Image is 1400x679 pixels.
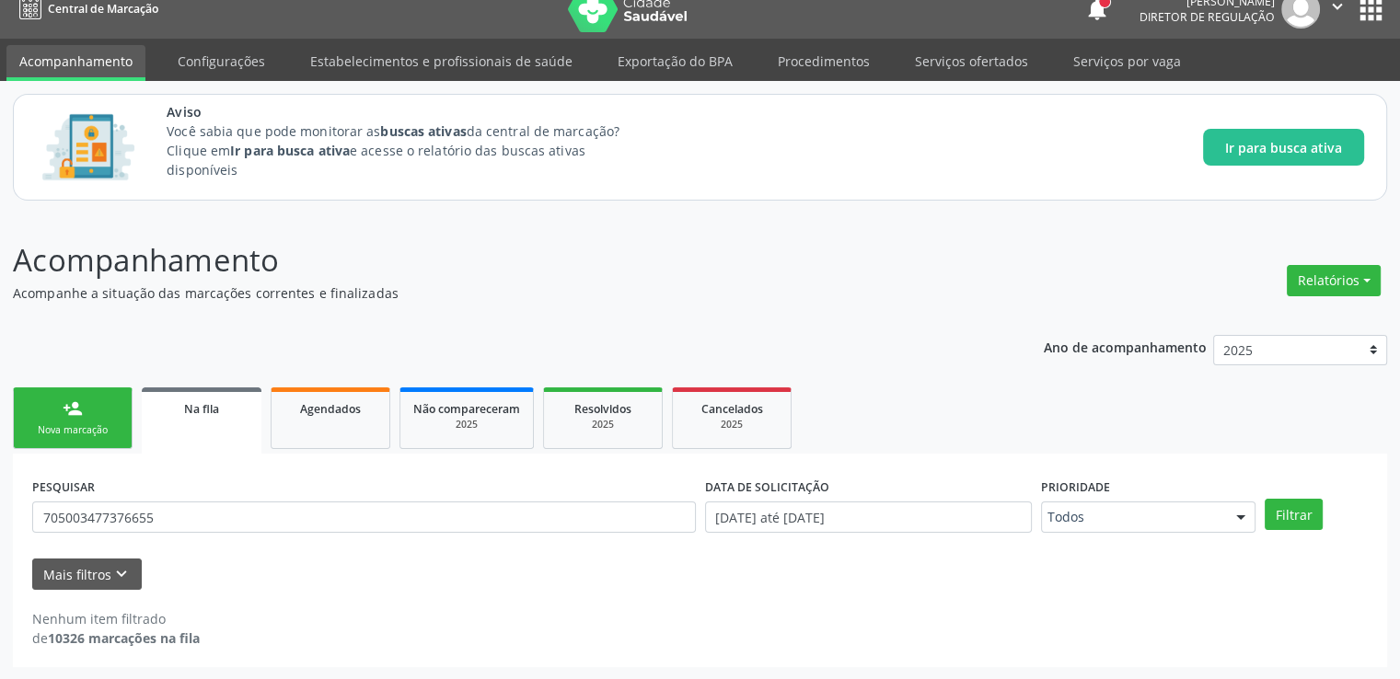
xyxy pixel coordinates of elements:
span: Central de Marcação [48,1,158,17]
button: Relatórios [1287,265,1381,296]
button: Mais filtroskeyboard_arrow_down [32,558,142,591]
span: Ir para busca ativa [1225,138,1342,157]
strong: buscas ativas [380,122,466,140]
div: 2025 [557,418,649,432]
span: Aviso [167,102,654,121]
span: Na fila [184,401,219,417]
strong: 10326 marcações na fila [48,629,200,647]
div: person_add [63,398,83,419]
p: Ano de acompanhamento [1044,335,1207,358]
span: Resolvidos [574,401,631,417]
div: Nenhum item filtrado [32,609,200,628]
div: Nova marcação [27,423,119,437]
a: Estabelecimentos e profissionais de saúde [297,45,585,77]
a: Acompanhamento [6,45,145,81]
input: Nome, CNS [32,501,696,533]
i: keyboard_arrow_down [111,564,132,584]
label: DATA DE SOLICITAÇÃO [705,473,829,501]
p: Acompanhamento [13,237,975,283]
a: Configurações [165,45,278,77]
span: Não compareceram [413,401,520,417]
span: Cancelados [701,401,763,417]
span: Diretor de regulação [1140,9,1275,25]
a: Procedimentos [765,45,883,77]
label: Prioridade [1041,473,1110,501]
p: Acompanhe a situação das marcações correntes e finalizadas [13,283,975,303]
input: Selecione um intervalo [705,501,1032,533]
span: Todos [1047,508,1219,526]
a: Serviços ofertados [902,45,1041,77]
button: Filtrar [1265,499,1323,530]
div: 2025 [413,418,520,432]
label: PESQUISAR [32,473,95,501]
div: de [32,628,200,648]
span: Agendados [300,401,361,417]
p: Você sabia que pode monitorar as da central de marcação? Clique em e acesse o relatório das busca... [167,121,654,179]
button: Ir para busca ativa [1203,129,1364,166]
a: Serviços por vaga [1060,45,1194,77]
div: 2025 [686,418,778,432]
img: Imagem de CalloutCard [36,106,141,189]
strong: Ir para busca ativa [230,142,350,159]
a: Exportação do BPA [605,45,746,77]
